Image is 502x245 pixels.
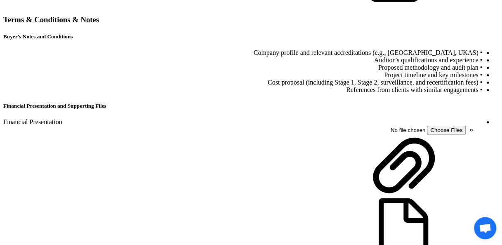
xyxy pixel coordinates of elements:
span: • Project timeline and key milestones [384,71,482,78]
a: Open chat [474,217,496,239]
h3: Terms & Conditions & Notes [3,15,499,24]
h5: Financial Presentation and Supporting Files [3,103,499,109]
span: • Auditor’s qualifications and experience [374,57,482,64]
span: • Company profile and relevant accreditations (e.g., [GEOGRAPHIC_DATA], UKAS) [254,49,482,56]
span: • References from clients with similar engagements [346,86,482,93]
span: • Cost proposal (including Stage 1, Stage 2, surveillance, and recertification fees) [268,79,482,86]
span: • Proposed methodology and audit plan [378,64,482,71]
div: Financial Presentation [3,118,482,126]
h5: Buyer's Notes and Conditions [3,33,499,40]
